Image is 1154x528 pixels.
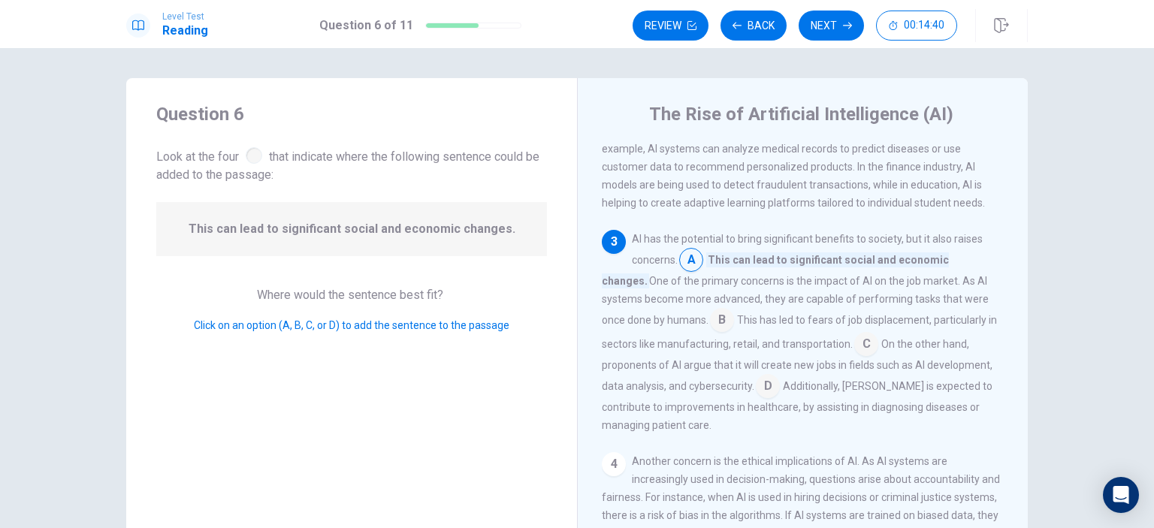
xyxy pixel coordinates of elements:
span: This can lead to significant social and economic changes. [602,252,949,288]
span: D [756,374,780,398]
h4: Question 6 [156,102,547,126]
span: Click on an option (A, B, C, or D) to add the sentence to the passage [194,319,509,331]
span: 00:14:40 [904,20,944,32]
span: AI has the potential to bring significant benefits to society, but it also raises concerns. [632,233,983,266]
span: On the other hand, proponents of AI argue that it will create new jobs in fields such as AI devel... [602,338,992,392]
span: Look at the four that indicate where the following sentence could be added to the passage: [156,144,547,184]
h1: Question 6 of 11 [319,17,413,35]
span: A [679,248,703,272]
button: Review [633,11,708,41]
button: Next [799,11,864,41]
span: One of the primary concerns is the impact of AI on the job market. As AI systems become more adva... [602,275,989,326]
div: 3 [602,230,626,254]
span: This has led to fears of job displacement, particularly in sectors like manufacturing, retail, an... [602,314,997,350]
span: This can lead to significant social and economic changes. [189,220,515,238]
button: 00:14:40 [876,11,957,41]
span: Where would the sentence best fit? [257,288,446,302]
span: Level Test [162,11,208,22]
h1: Reading [162,22,208,40]
div: Open Intercom Messenger [1103,477,1139,513]
span: B [710,308,734,332]
h4: The Rise of Artificial Intelligence (AI) [649,102,953,126]
button: Back [720,11,787,41]
div: 4 [602,452,626,476]
span: Additionally, [PERSON_NAME] is expected to contribute to improvements in healthcare, by assisting... [602,380,992,431]
span: C [854,332,878,356]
